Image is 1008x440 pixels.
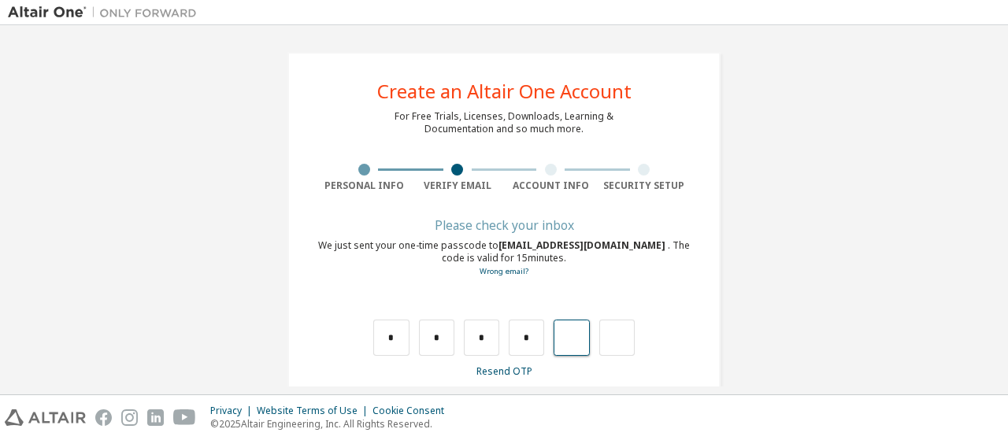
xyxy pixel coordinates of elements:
[121,409,138,426] img: instagram.svg
[210,405,257,417] div: Privacy
[317,239,691,278] div: We just sent your one-time passcode to . The code is valid for 15 minutes.
[173,409,196,426] img: youtube.svg
[411,179,505,192] div: Verify Email
[8,5,205,20] img: Altair One
[498,238,668,252] span: [EMAIL_ADDRESS][DOMAIN_NAME]
[317,220,691,230] div: Please check your inbox
[480,266,528,276] a: Go back to the registration form
[372,405,454,417] div: Cookie Consent
[95,409,112,426] img: facebook.svg
[147,409,164,426] img: linkedin.svg
[257,405,372,417] div: Website Terms of Use
[598,179,691,192] div: Security Setup
[210,417,454,431] p: © 2025 Altair Engineering, Inc. All Rights Reserved.
[317,179,411,192] div: Personal Info
[5,409,86,426] img: altair_logo.svg
[504,179,598,192] div: Account Info
[395,110,613,135] div: For Free Trials, Licenses, Downloads, Learning & Documentation and so much more.
[377,82,632,101] div: Create an Altair One Account
[476,364,532,378] a: Resend OTP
